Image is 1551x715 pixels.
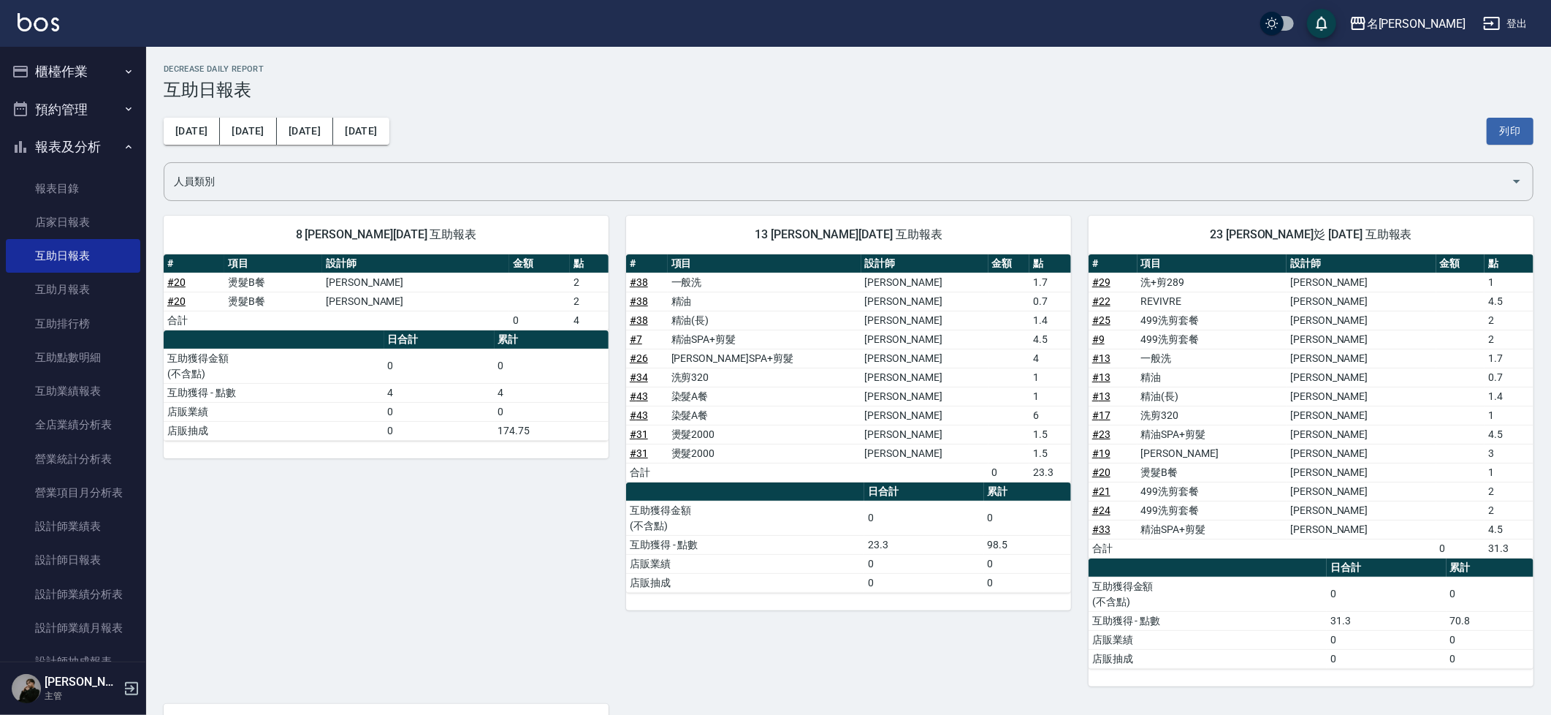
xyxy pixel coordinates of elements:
[861,254,988,273] th: 設計師
[322,273,509,292] td: [PERSON_NAME]
[668,444,861,463] td: 燙髮2000
[861,387,988,406] td: [PERSON_NAME]
[1287,444,1436,463] td: [PERSON_NAME]
[1327,630,1446,649] td: 0
[1447,559,1533,578] th: 累計
[322,254,509,273] th: 設計師
[495,402,609,421] td: 0
[6,239,140,273] a: 互助日報表
[861,349,988,368] td: [PERSON_NAME]
[1505,170,1528,193] button: Open
[1092,466,1110,478] a: #20
[164,421,384,440] td: 店販抽成
[1137,482,1287,501] td: 499洗剪套餐
[570,273,609,292] td: 2
[1089,539,1137,558] td: 合計
[984,535,1071,554] td: 98.5
[1447,649,1533,668] td: 0
[1137,292,1287,311] td: REVIVRE
[164,349,384,383] td: 互助獲得金額 (不含點)
[322,292,509,311] td: [PERSON_NAME]
[164,383,384,402] td: 互助獲得 - 點數
[570,254,609,273] th: 點
[1089,611,1327,630] td: 互助獲得 - 點數
[1137,444,1287,463] td: [PERSON_NAME]
[668,406,861,425] td: 染髮A餐
[1477,10,1533,37] button: 登出
[1029,254,1071,273] th: 點
[495,383,609,402] td: 4
[1089,577,1327,611] td: 互助獲得金額 (不含點)
[1287,406,1436,425] td: [PERSON_NAME]
[1485,425,1533,444] td: 4.5
[626,554,864,573] td: 店販業績
[630,333,642,345] a: #7
[1092,390,1110,402] a: #13
[6,53,140,91] button: 櫃檯作業
[630,314,648,326] a: #38
[1436,254,1485,273] th: 金額
[1092,409,1110,421] a: #17
[1287,311,1436,330] td: [PERSON_NAME]
[1485,539,1533,558] td: 31.3
[170,169,1505,194] input: 人員名稱
[626,501,864,535] td: 互助獲得金額 (不含點)
[570,311,609,330] td: 4
[6,128,140,166] button: 報表及分析
[277,118,333,145] button: [DATE]
[668,254,861,273] th: 項目
[1092,523,1110,535] a: #33
[1485,254,1533,273] th: 點
[224,273,322,292] td: 燙髮B餐
[181,227,591,242] span: 8 [PERSON_NAME][DATE] 互助報表
[6,408,140,442] a: 全店業績分析表
[6,205,140,239] a: 店家日報表
[1029,463,1071,482] td: 23.3
[1137,349,1287,368] td: 一般洗
[1092,485,1110,497] a: #21
[164,311,224,330] td: 合計
[630,295,648,307] a: #38
[1485,387,1533,406] td: 1.4
[164,254,224,273] th: #
[1287,387,1436,406] td: [PERSON_NAME]
[1367,15,1466,33] div: 名[PERSON_NAME]
[6,543,140,577] a: 設計師日報表
[1089,254,1533,559] table: a dense table
[1485,311,1533,330] td: 2
[626,254,668,273] th: #
[630,428,648,440] a: #31
[1106,227,1516,242] span: 23 [PERSON_NAME]彣 [DATE] 互助報表
[864,573,983,592] td: 0
[861,406,988,425] td: [PERSON_NAME]
[1485,292,1533,311] td: 4.5
[1137,406,1287,425] td: 洗剪320
[1137,311,1287,330] td: 499洗剪套餐
[1137,330,1287,349] td: 499洗剪套餐
[164,402,384,421] td: 店販業績
[224,254,322,273] th: 項目
[6,578,140,611] a: 設計師業績分析表
[164,80,1533,100] h3: 互助日報表
[864,554,983,573] td: 0
[1137,463,1287,482] td: 燙髮B餐
[861,292,988,311] td: [PERSON_NAME]
[668,330,861,349] td: 精油SPA+剪髮
[1029,273,1071,292] td: 1.7
[988,254,1030,273] th: 金額
[1287,273,1436,292] td: [PERSON_NAME]
[384,421,495,440] td: 0
[1327,559,1446,578] th: 日合計
[1287,520,1436,539] td: [PERSON_NAME]
[1137,501,1287,520] td: 499洗剪套餐
[1287,501,1436,520] td: [PERSON_NAME]
[861,330,988,349] td: [PERSON_NAME]
[668,387,861,406] td: 染髮A餐
[6,476,140,510] a: 營業項目月分析表
[164,64,1533,74] h2: Decrease Daily Report
[1137,368,1287,387] td: 精油
[1029,330,1071,349] td: 4.5
[495,421,609,440] td: 174.75
[630,276,648,288] a: #38
[1327,577,1446,611] td: 0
